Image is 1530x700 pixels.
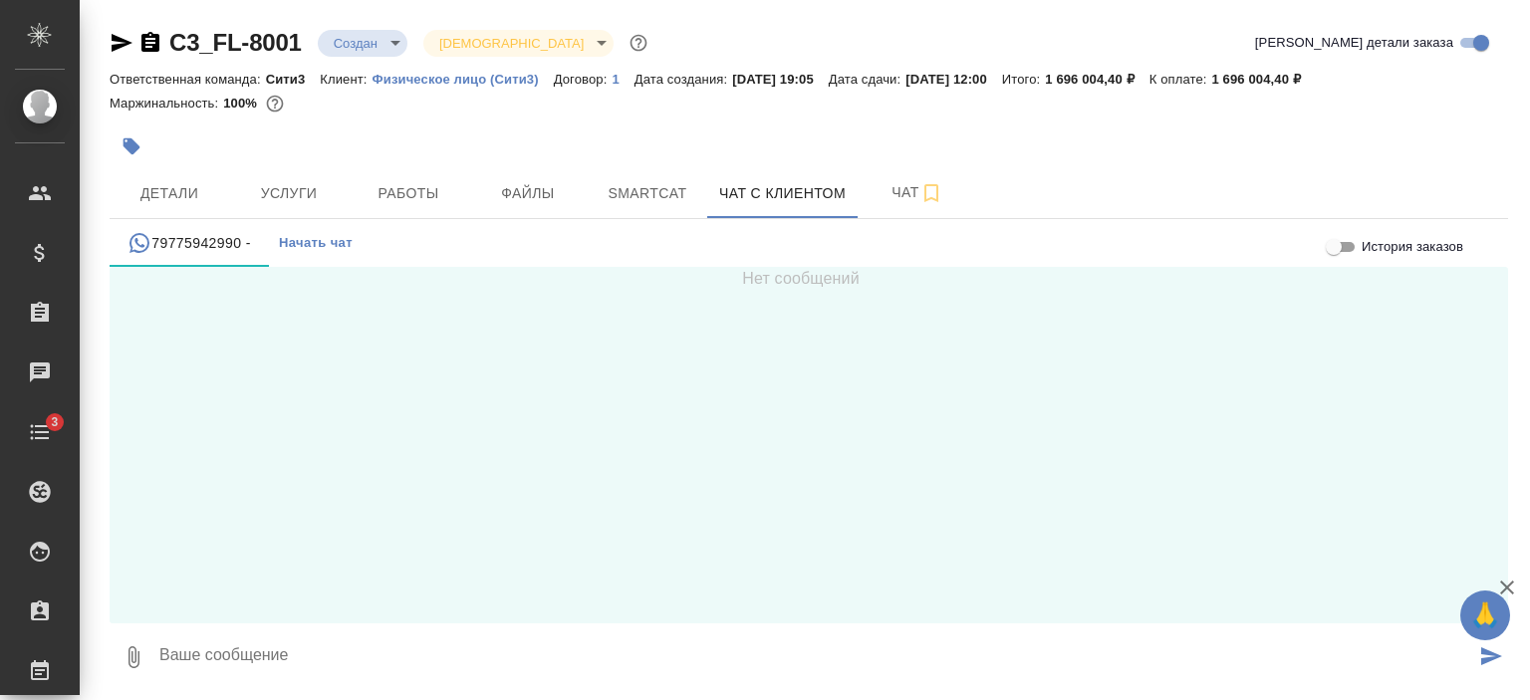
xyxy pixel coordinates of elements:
[169,29,302,56] a: C3_FL-8001
[320,72,372,87] p: Клиент:
[1149,72,1212,87] p: К оплате:
[266,72,321,87] p: Сити3
[719,181,846,206] span: Чат с клиентом
[635,72,732,87] p: Дата создания:
[5,407,75,457] a: 3
[279,232,353,255] span: Начать чат
[600,181,695,206] span: Smartcat
[361,181,456,206] span: Работы
[1460,590,1510,640] button: 🙏
[1211,72,1315,87] p: 1 696 004,40 ₽
[626,30,651,56] button: Доп статусы указывают на важность/срочность заказа
[122,181,217,206] span: Детали
[127,231,250,256] div: 79775942990 (Александра) - (undefined)
[1362,237,1463,257] span: История заказов
[110,72,266,87] p: Ответственная команда:
[110,219,1508,267] div: simple tabs example
[223,96,262,111] p: 100%
[742,267,860,291] span: Нет сообщений
[1002,72,1045,87] p: Итого:
[423,30,614,57] div: Создан
[328,35,383,52] button: Создан
[433,35,590,52] button: [DEMOGRAPHIC_DATA]
[480,181,576,206] span: Файлы
[262,91,288,117] button: 0.00 RUB;
[554,72,613,87] p: Договор:
[373,72,554,87] p: Физическое лицо (Сити3)
[318,30,407,57] div: Создан
[110,124,153,168] button: Добавить тэг
[1045,72,1148,87] p: 1 696 004,40 ₽
[373,70,554,87] a: Физическое лицо (Сити3)
[732,72,829,87] p: [DATE] 19:05
[138,31,162,55] button: Скопировать ссылку
[829,72,905,87] p: Дата сдачи:
[905,72,1002,87] p: [DATE] 12:00
[919,181,943,205] svg: Подписаться
[39,412,70,432] span: 3
[269,219,363,267] button: Начать чат
[110,31,133,55] button: Скопировать ссылку для ЯМессенджера
[1468,594,1502,636] span: 🙏
[241,181,337,206] span: Услуги
[1255,33,1453,53] span: [PERSON_NAME] детали заказа
[110,96,223,111] p: Маржинальность:
[612,70,634,87] a: 1
[870,180,965,205] span: Чат
[612,72,634,87] p: 1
